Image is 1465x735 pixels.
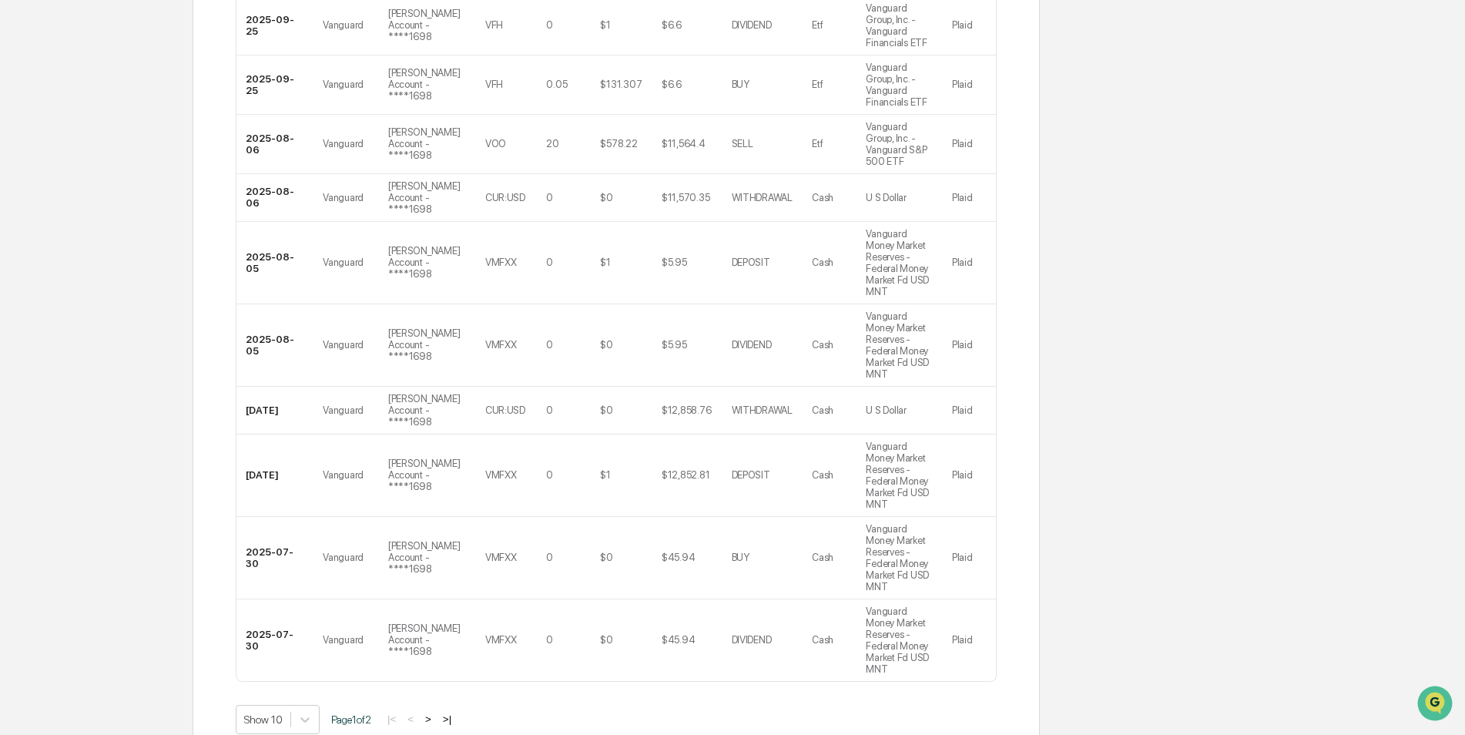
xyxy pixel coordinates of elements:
div: Vanguard [323,404,364,416]
td: Plaid [943,599,996,681]
td: Plaid [943,387,996,435]
span: Pylon [153,261,186,273]
td: Plaid [943,55,996,115]
a: 🖐️Preclearance [9,188,106,216]
div: Cash [812,257,833,268]
div: VMFXX [485,634,517,646]
td: 2025-07-30 [236,599,313,681]
div: Vanguard [323,257,364,268]
div: U S Dollar [866,404,906,416]
div: $1 [600,19,610,31]
div: Cash [812,552,833,563]
td: [PERSON_NAME] Account - ****1698 [379,222,476,304]
div: Vanguard Money Market Reserves - Federal Money Market Fd USD MNT [866,606,934,675]
td: Plaid [943,115,996,174]
td: [DATE] [236,435,313,517]
div: 0 [546,469,553,481]
div: BUY [732,79,749,90]
div: CUR:USD [485,404,525,416]
div: WITHDRAWAL [732,192,793,203]
div: 0 [546,257,553,268]
div: $0 [600,552,612,563]
div: Vanguard [323,192,364,203]
div: 0 [546,192,553,203]
div: DEPOSIT [732,469,770,481]
div: Etf [812,138,823,149]
span: Preclearance [31,194,99,210]
div: Vanguard Group, Inc. - Vanguard Financials ETF [866,2,934,49]
div: U S Dollar [866,192,906,203]
div: Vanguard Money Market Reserves - Federal Money Market Fd USD MNT [866,523,934,592]
div: Vanguard Money Market Reserves - Federal Money Market Fd USD MNT [866,441,934,510]
div: WITHDRAWAL [732,404,793,416]
div: $11,570.35 [662,192,709,203]
button: > [421,713,436,726]
img: 1746055101610-c473b297-6a78-478c-a979-82029cc54cd1 [15,118,43,146]
td: [PERSON_NAME] Account - ****1698 [379,304,476,387]
div: DIVIDEND [732,19,772,31]
td: 2025-08-05 [236,304,313,387]
td: [PERSON_NAME] Account - ****1698 [379,435,476,517]
span: Attestations [127,194,191,210]
div: $6.6 [662,19,682,31]
div: VMFXX [485,339,517,351]
div: Cash [812,192,833,203]
div: $5.95 [662,339,687,351]
div: Cash [812,634,833,646]
div: $45.94 [662,552,695,563]
div: Vanguard [323,634,364,646]
div: 0.05 [546,79,567,90]
div: $0 [600,192,612,203]
div: DEPOSIT [732,257,770,268]
a: Powered byPylon [109,260,186,273]
td: Plaid [943,222,996,304]
button: < [403,713,418,726]
div: VFH [485,19,503,31]
td: [PERSON_NAME] Account - ****1698 [379,599,476,681]
div: Vanguard [323,339,364,351]
div: $578.22 [600,138,637,149]
div: $6.6 [662,79,682,90]
td: [PERSON_NAME] Account - ****1698 [379,115,476,174]
div: 0 [546,552,553,563]
div: 0 [546,339,553,351]
td: 2025-08-06 [236,115,313,174]
div: DIVIDEND [732,634,772,646]
div: $0 [600,404,612,416]
td: Plaid [943,174,996,222]
div: VFH [485,79,503,90]
div: VMFXX [485,552,517,563]
div: 🖐️ [15,196,28,208]
td: 2025-09-25 [236,55,313,115]
div: Vanguard Group, Inc. - Vanguard Financials ETF [866,62,934,108]
button: >| [438,713,456,726]
div: Etf [812,19,823,31]
div: CUR:USD [485,192,525,203]
div: $12,858.76 [662,404,711,416]
span: Data Lookup [31,223,97,239]
div: 0 [546,19,553,31]
div: Vanguard [323,552,364,563]
div: 🗄️ [112,196,124,208]
td: 2025-07-30 [236,517,313,599]
div: $1 [600,257,610,268]
div: Cash [812,469,833,481]
td: Plaid [943,435,996,517]
div: VMFXX [485,257,517,268]
div: Vanguard Group, Inc. - Vanguard S&P 500 ETF [866,121,934,167]
div: SELL [732,138,753,149]
td: [PERSON_NAME] Account - ****1698 [379,517,476,599]
td: 2025-08-05 [236,222,313,304]
div: $131.307 [600,79,642,90]
div: Vanguard Money Market Reserves - Federal Money Market Fd USD MNT [866,228,934,297]
td: [PERSON_NAME] Account - ****1698 [379,174,476,222]
div: $5.95 [662,257,687,268]
div: $1 [600,469,610,481]
iframe: Open customer support [1416,684,1457,726]
span: Page 1 of 2 [331,713,371,726]
div: $0 [600,634,612,646]
div: VMFXX [485,469,517,481]
p: How can we help? [15,32,280,57]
